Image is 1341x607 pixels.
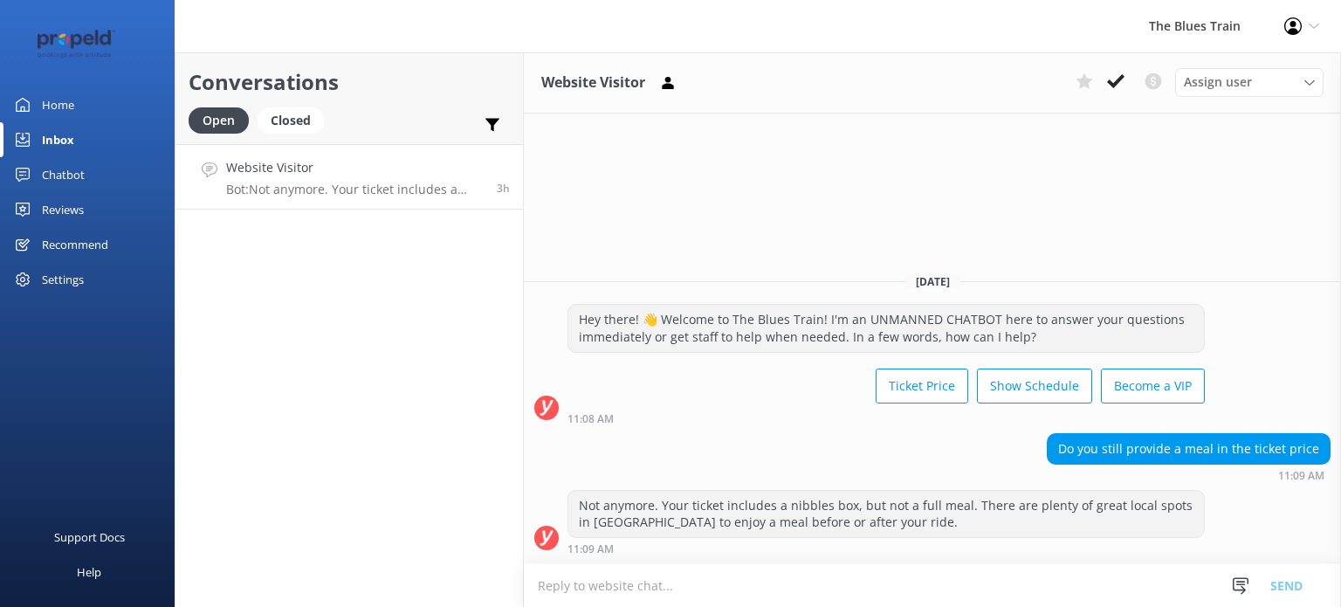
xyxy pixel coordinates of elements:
[42,122,74,157] div: Inbox
[189,110,258,129] a: Open
[876,369,968,404] button: Ticket Price
[42,87,74,122] div: Home
[189,66,510,99] h2: Conversations
[905,274,960,289] span: [DATE]
[26,30,127,59] img: 12-1677471078.png
[567,542,1205,555] div: Oct 11 2025 11:09am (UTC +11:00) Australia/Sydney
[568,491,1204,537] div: Not anymore. Your ticket includes a nibbles box, but not a full meal. There are plenty of great l...
[42,192,84,227] div: Reviews
[1047,469,1331,481] div: Oct 11 2025 11:09am (UTC +11:00) Australia/Sydney
[1184,72,1252,92] span: Assign user
[189,107,249,134] div: Open
[54,520,125,555] div: Support Docs
[258,107,324,134] div: Closed
[567,412,1205,424] div: Oct 11 2025 11:08am (UTC +11:00) Australia/Sydney
[497,181,510,196] span: Oct 11 2025 11:09am (UTC +11:00) Australia/Sydney
[567,544,614,555] strong: 11:09 AM
[42,262,84,297] div: Settings
[541,72,645,94] h3: Website Visitor
[175,144,523,210] a: Website VisitorBot:Not anymore. Your ticket includes a nibbles box, but not a full meal. There ar...
[568,305,1204,351] div: Hey there! 👋 Welcome to The Blues Train! I'm an UNMANNED CHATBOT here to answer your questions im...
[1175,68,1324,96] div: Assign User
[226,158,484,177] h4: Website Visitor
[258,110,333,129] a: Closed
[77,555,101,590] div: Help
[42,157,85,192] div: Chatbot
[1048,434,1330,464] div: Do you still provide a meal in the ticket price
[1278,471,1324,481] strong: 11:09 AM
[567,414,614,424] strong: 11:08 AM
[42,227,108,262] div: Recommend
[977,369,1092,404] button: Show Schedule
[1101,369,1205,404] button: Become a VIP
[226,182,484,197] p: Bot: Not anymore. Your ticket includes a nibbles box, but not a full meal. There are plenty of gr...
